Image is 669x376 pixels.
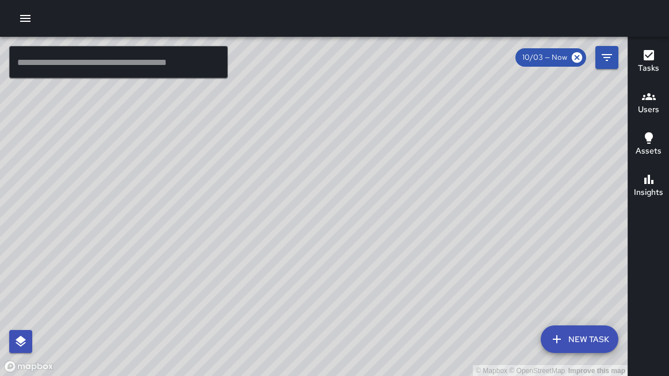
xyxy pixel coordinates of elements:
[628,124,669,166] button: Assets
[638,62,659,75] h6: Tasks
[628,83,669,124] button: Users
[638,103,659,116] h6: Users
[628,41,669,83] button: Tasks
[541,325,618,353] button: New Task
[515,48,586,67] div: 10/03 — Now
[595,46,618,69] button: Filters
[634,186,663,199] h6: Insights
[636,145,662,158] h6: Assets
[628,166,669,207] button: Insights
[515,52,574,63] span: 10/03 — Now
